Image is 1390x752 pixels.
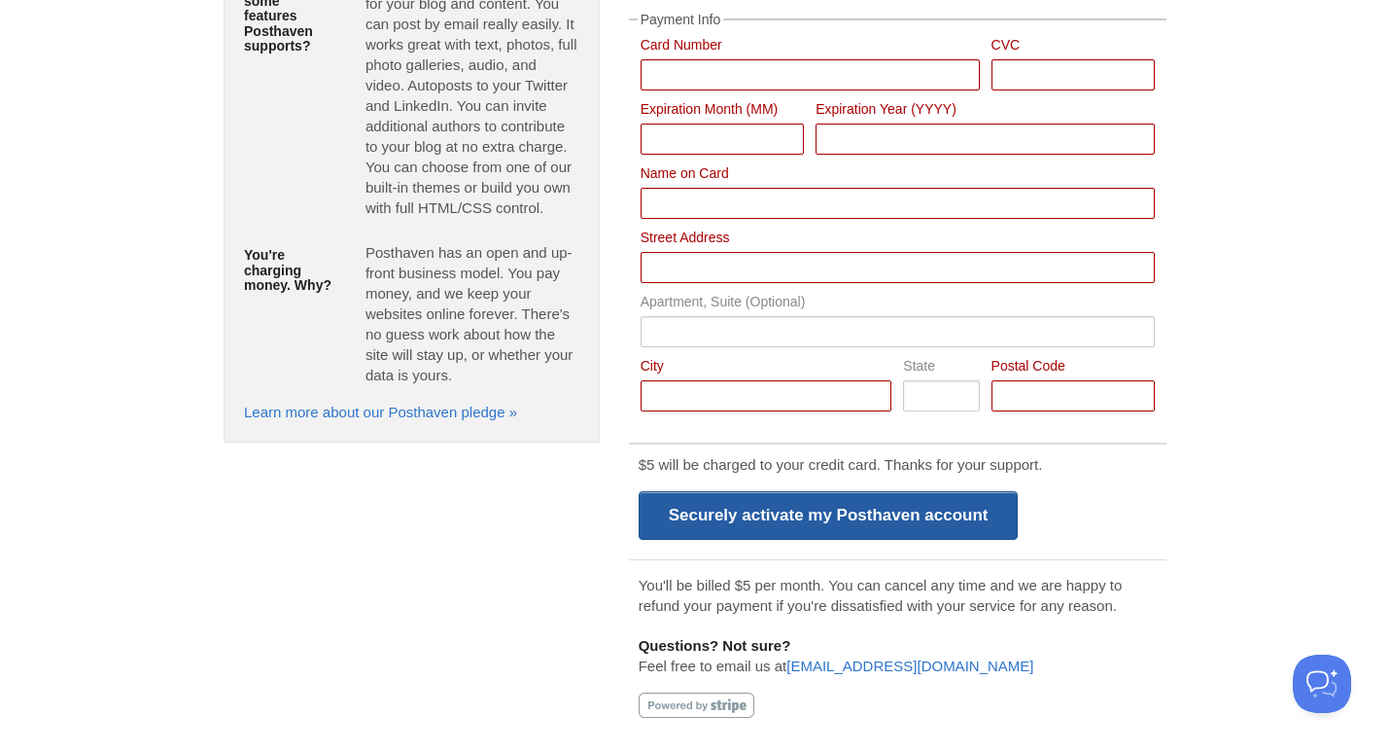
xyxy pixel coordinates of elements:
[991,359,1155,377] label: Postal Code
[903,359,979,377] label: State
[641,102,804,121] label: Expiration Month (MM)
[1293,655,1351,713] iframe: Help Scout Beacon - Open
[991,38,1155,56] label: CVC
[639,575,1157,616] p: You'll be billed $5 per month. You can cancel any time and we are happy to refund your payment if...
[786,658,1033,674] a: [EMAIL_ADDRESS][DOMAIN_NAME]
[244,248,336,293] h5: You're charging money. Why?
[639,635,1157,676] p: Feel free to email us at
[365,242,579,385] p: Posthaven has an open and up-front business model. You pay money, and we keep your websites onlin...
[641,231,1155,249] label: Street Address
[641,166,1155,185] label: Name on Card
[641,38,980,56] label: Card Number
[638,13,724,26] legend: Payment Info
[244,404,517,420] a: Learn more about our Posthaven pledge »
[639,454,1157,475] p: $5 will be charged to your credit card. Thanks for your support.
[639,637,791,654] b: Questions? Not sure?
[816,102,1155,121] label: Expiration Year (YYYY)
[641,359,892,377] label: City
[641,295,1155,313] label: Apartment, Suite (Optional)
[639,491,1019,540] input: Securely activate my Posthaven account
